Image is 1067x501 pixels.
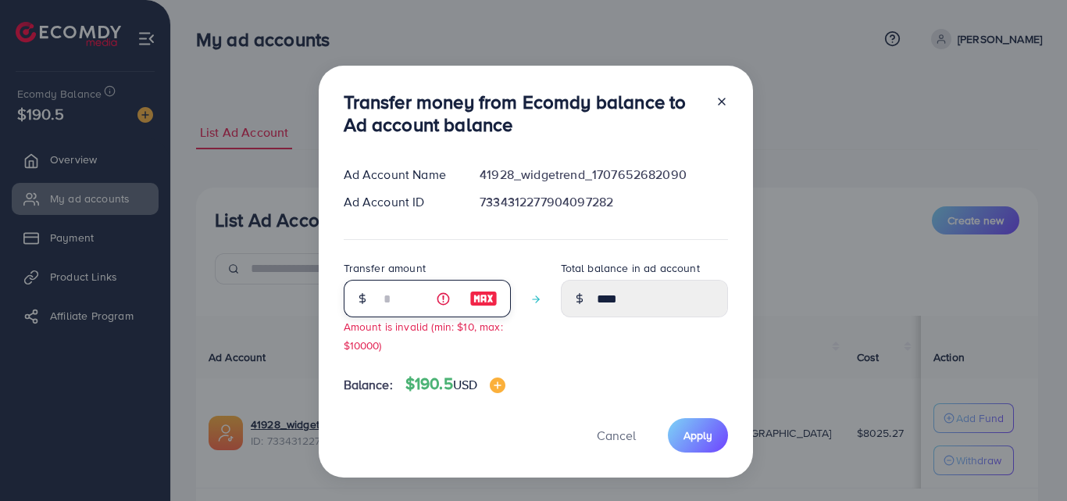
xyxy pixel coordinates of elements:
[469,289,498,308] img: image
[490,378,505,393] img: image
[344,91,703,136] h3: Transfer money from Ecomdy balance to Ad account balance
[344,376,393,394] span: Balance:
[597,427,636,444] span: Cancel
[577,418,655,452] button: Cancel
[1001,431,1055,489] iframe: Chat
[467,166,740,184] div: 41928_widgetrend_1707652682090
[683,428,712,443] span: Apply
[453,376,477,393] span: USD
[331,193,468,211] div: Ad Account ID
[344,319,503,352] small: Amount is invalid (min: $10, max: $10000)
[344,260,426,276] label: Transfer amount
[405,374,505,394] h4: $190.5
[331,166,468,184] div: Ad Account Name
[561,260,700,276] label: Total balance in ad account
[668,418,728,452] button: Apply
[467,193,740,211] div: 7334312277904097282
